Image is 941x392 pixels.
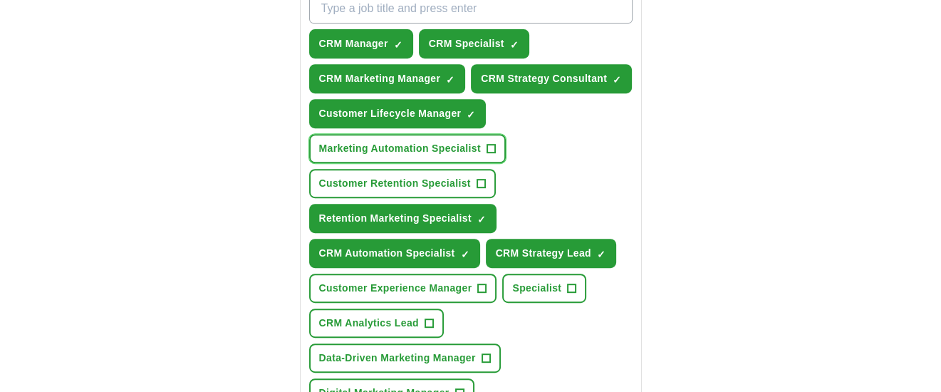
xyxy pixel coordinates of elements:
span: ✓ [394,39,402,51]
span: CRM Specialist [429,36,504,51]
span: Specialist [512,281,561,296]
button: Data-Driven Marketing Manager [309,344,501,373]
span: Customer Experience Manager [319,281,472,296]
span: ✓ [597,249,605,260]
span: Data-Driven Marketing Manager [319,351,476,366]
span: Retention Marketing Specialist [319,211,472,226]
button: Retention Marketing Specialist✓ [309,204,497,233]
button: CRM Marketing Manager✓ [309,64,466,93]
span: CRM Analytics Lead [319,316,419,331]
span: CRM Strategy Lead [496,246,591,261]
button: Specialist [502,274,586,303]
span: ✓ [510,39,519,51]
button: CRM Automation Specialist✓ [309,239,480,268]
span: Customer Retention Specialist [319,176,471,191]
button: CRM Specialist✓ [419,29,529,58]
button: CRM Manager✓ [309,29,413,58]
button: Customer Lifecycle Manager✓ [309,99,487,128]
span: ✓ [461,249,469,260]
span: ✓ [467,109,475,120]
button: Customer Experience Manager [309,274,497,303]
button: CRM Strategy Lead✓ [486,239,616,268]
button: CRM Analytics Lead [309,309,444,338]
button: Marketing Automation Specialist [309,134,506,163]
span: Marketing Automation Specialist [319,141,481,156]
span: ✓ [613,74,621,86]
span: ✓ [477,214,486,225]
span: CRM Automation Specialist [319,246,455,261]
span: CRM Marketing Manager [319,71,441,86]
button: Customer Retention Specialist [309,169,496,198]
span: ✓ [446,74,454,86]
span: CRM Manager [319,36,388,51]
span: Customer Lifecycle Manager [319,106,462,121]
button: CRM Strategy Consultant✓ [471,64,632,93]
span: CRM Strategy Consultant [481,71,607,86]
